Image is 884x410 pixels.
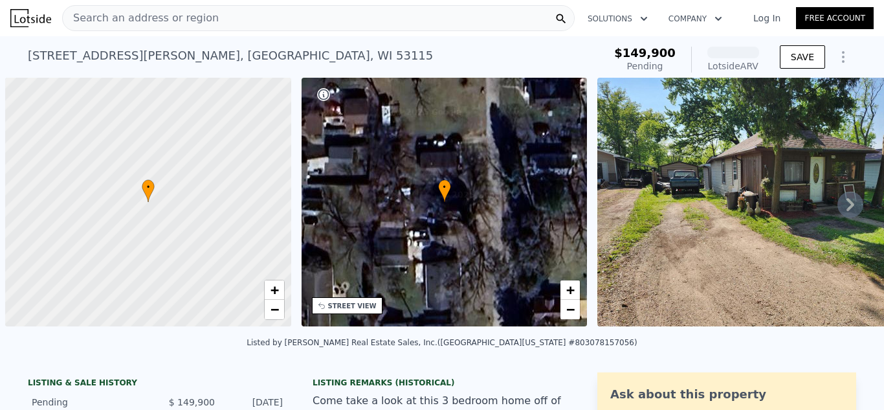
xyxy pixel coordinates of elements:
div: • [438,179,451,202]
div: Listed by [PERSON_NAME] Real Estate Sales, Inc. ([GEOGRAPHIC_DATA][US_STATE] #803078157056) [247,338,637,347]
div: Ask about this property [610,385,843,404]
div: LISTING & SALE HISTORY [28,378,287,391]
span: − [270,301,278,317]
div: Pending [614,60,676,73]
div: • [142,179,155,202]
img: Lotside [10,9,51,27]
button: Show Options [830,44,856,70]
a: Free Account [796,7,874,29]
button: Solutions [577,7,658,30]
div: Pending [32,396,147,409]
a: Zoom out [265,300,284,319]
span: − [566,301,575,317]
span: $149,900 [614,46,676,60]
div: STREET VIEW [328,301,377,311]
div: Listing Remarks (Historical) [313,378,571,388]
span: $ 149,900 [169,397,215,407]
span: + [566,282,575,298]
button: SAVE [780,45,825,69]
button: Company [658,7,733,30]
div: Lotside ARV [707,60,759,73]
span: Search an address or region [63,10,219,26]
a: Log In [738,12,796,25]
div: [STREET_ADDRESS][PERSON_NAME] , [GEOGRAPHIC_DATA] , WI 53115 [28,47,433,65]
span: • [142,181,155,193]
span: • [438,181,451,193]
div: [DATE] [225,396,283,409]
a: Zoom out [560,300,580,319]
a: Zoom in [265,280,284,300]
span: + [270,282,278,298]
a: Zoom in [560,280,580,300]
